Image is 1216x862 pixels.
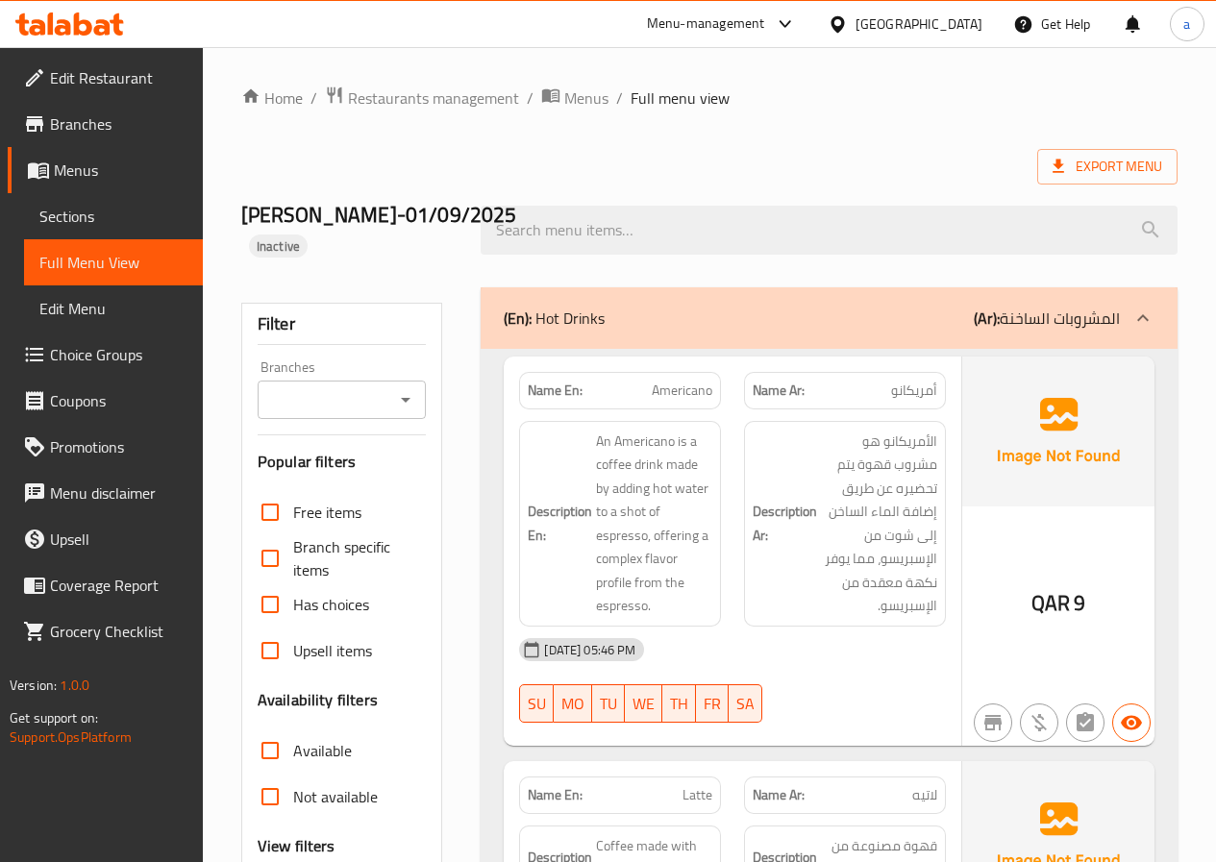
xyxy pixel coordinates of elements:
button: SA [729,684,762,723]
span: Get support on: [10,705,98,730]
span: Upsell [50,528,187,551]
a: Upsell [8,516,203,562]
h3: View filters [258,835,335,857]
span: TH [670,690,688,718]
strong: Name Ar: [753,381,805,401]
a: Menus [541,86,608,111]
span: لاتيه [912,785,937,805]
span: Coverage Report [50,574,187,597]
span: Edit Menu [39,297,187,320]
button: TH [662,684,696,723]
strong: Description En: [528,500,592,547]
nav: breadcrumb [241,86,1178,111]
div: Menu-management [647,12,765,36]
span: Available [293,739,352,762]
h3: Popular filters [258,451,427,473]
span: SU [528,690,546,718]
strong: Name Ar: [753,785,805,805]
b: (En): [504,304,532,332]
li: / [310,86,317,110]
a: Grocery Checklist [8,608,203,654]
span: Inactive [249,237,308,256]
span: WE [633,690,655,718]
span: Not available [293,785,378,808]
span: 9 [1074,584,1085,622]
button: TU [592,684,625,723]
span: Sections [39,205,187,228]
button: Open [392,386,419,413]
span: Free items [293,501,361,524]
span: Promotions [50,435,187,458]
span: [DATE] 05:46 PM [536,641,643,659]
strong: Description Ar: [753,500,817,547]
h2: [PERSON_NAME]-01/09/2025 [241,201,459,259]
span: Menus [54,159,187,182]
p: المشروبات الساخنة [974,307,1120,330]
a: Coupons [8,378,203,424]
a: Choice Groups [8,332,203,378]
b: (Ar): [974,304,1000,332]
a: Branches [8,101,203,147]
button: Not branch specific item [974,703,1012,742]
span: Upsell items [293,639,372,662]
span: Grocery Checklist [50,620,187,643]
div: Filter [258,304,427,345]
li: / [527,86,534,110]
span: MO [561,690,584,718]
button: MO [554,684,592,723]
a: Promotions [8,424,203,470]
div: (En): Hot Drinks(Ar):المشروبات الساخنة [481,287,1178,349]
button: WE [625,684,662,723]
div: Inactive [249,234,308,258]
span: 1.0.0 [60,673,89,698]
span: أمريكانو [891,381,937,401]
a: Sections [24,193,203,239]
a: Edit Restaurant [8,55,203,101]
span: An Americano is a coffee drink made by adding hot water to a shot of espresso, offering a complex... [596,430,712,618]
span: Has choices [293,593,369,616]
span: Coupons [50,389,187,412]
a: Restaurants management [325,86,519,111]
span: Export Menu [1037,149,1178,185]
li: / [616,86,623,110]
h3: Availability filters [258,689,378,711]
button: FR [696,684,729,723]
a: Home [241,86,303,110]
a: Coverage Report [8,562,203,608]
button: Available [1112,703,1151,742]
span: Restaurants management [348,86,519,110]
img: Ae5nvW7+0k+MAAAAAElFTkSuQmCC [962,357,1154,506]
span: SA [736,690,755,718]
span: Latte [682,785,712,805]
a: Menu disclaimer [8,470,203,516]
span: Version: [10,673,57,698]
span: الأمريكانو هو مشروب قهوة يتم تحضيره عن طريق إضافة الماء الساخن إلى شوت من الإسبريسو، مما يوفر نكه... [821,430,937,618]
span: Full menu view [631,86,730,110]
span: Edit Restaurant [50,66,187,89]
span: Americano [652,381,712,401]
span: Choice Groups [50,343,187,366]
span: a [1183,13,1190,35]
a: Edit Menu [24,285,203,332]
button: Not has choices [1066,703,1104,742]
a: Full Menu View [24,239,203,285]
div: [GEOGRAPHIC_DATA] [856,13,982,35]
a: Menus [8,147,203,193]
p: Hot Drinks [504,307,605,330]
span: Branches [50,112,187,135]
span: FR [704,690,721,718]
input: search [481,206,1178,255]
span: TU [600,690,617,718]
span: Branch specific items [293,535,411,581]
button: SU [519,684,554,723]
span: Menu disclaimer [50,481,187,505]
strong: Name En: [528,381,583,401]
span: Export Menu [1053,155,1162,179]
span: Menus [564,86,608,110]
strong: Name En: [528,785,583,805]
button: Purchased item [1020,703,1058,742]
span: Full Menu View [39,251,187,274]
a: Support.OpsPlatform [10,725,132,750]
span: QAR [1031,584,1070,622]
